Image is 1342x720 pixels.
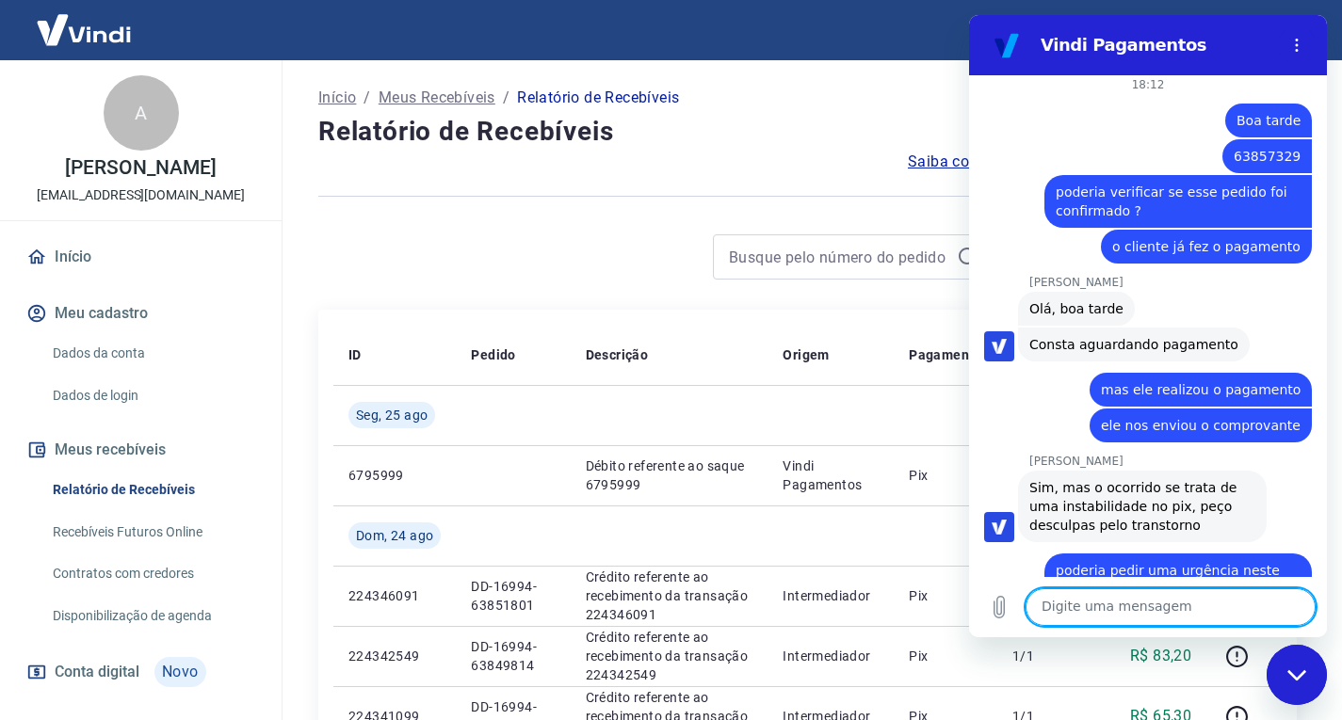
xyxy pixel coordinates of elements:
p: Origem [783,345,829,364]
p: Vindi Pagamentos [783,456,879,494]
button: Sair [1252,13,1319,48]
p: [EMAIL_ADDRESS][DOMAIN_NAME] [37,185,245,205]
span: Seg, 25 ago [356,406,428,424]
a: Dados de login [45,376,259,415]
p: Intermediador [783,586,879,605]
p: Crédito referente ao recebimento da transação 224346091 [586,568,753,624]
span: Novo [154,657,206,687]
p: Pix [909,466,982,485]
a: Conta digitalNovo [23,649,259,695]
p: Intermediador [783,647,879,665]
p: Descrição [586,345,649,364]
p: 224346091 [348,586,441,605]
iframe: Janela de mensagens [969,15,1327,637]
p: Débito referente ao saque 6795999 [586,456,753,494]
button: Meus recebíveis [23,429,259,471]
p: R$ 83,20 [1130,645,1191,667]
p: Crédito referente ao recebimento da transação 224342549 [586,628,753,684]
p: 224342549 [348,647,441,665]
a: Meus Recebíveis [379,87,495,109]
p: Pedido [471,345,515,364]
p: Pix [909,586,982,605]
button: Meu cadastro [23,293,259,334]
p: / [364,87,370,109]
a: Relatório de Recebíveis [45,471,259,509]
p: 1/1 [1012,647,1068,665]
p: DD-16994-63851801 [471,577,555,615]
a: Saiba como funciona a programação dos recebimentos [908,151,1297,173]
p: Pagamento [909,345,982,364]
p: Pix [909,647,982,665]
p: [PERSON_NAME] [65,158,216,178]
a: Recebíveis Futuros Online [45,513,259,552]
img: Vindi [23,1,145,58]
a: Contratos com credores [45,554,259,593]
h4: Relatório de Recebíveis [318,113,1297,151]
p: DD-16994-63849814 [471,637,555,675]
p: Relatório de Recebíveis [517,87,679,109]
p: ID [348,345,362,364]
iframe: Botão para abrir a janela de mensagens, conversa em andamento [1267,645,1327,705]
a: Início [23,236,259,278]
p: 6795999 [348,466,441,485]
input: Busque pelo número do pedido [729,243,949,271]
span: Conta digital [55,659,139,685]
div: A [104,75,179,151]
span: Dom, 24 ago [356,526,433,545]
a: Dados da conta [45,334,259,373]
p: / [503,87,509,109]
a: Início [318,87,356,109]
a: Disponibilização de agenda [45,597,259,635]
